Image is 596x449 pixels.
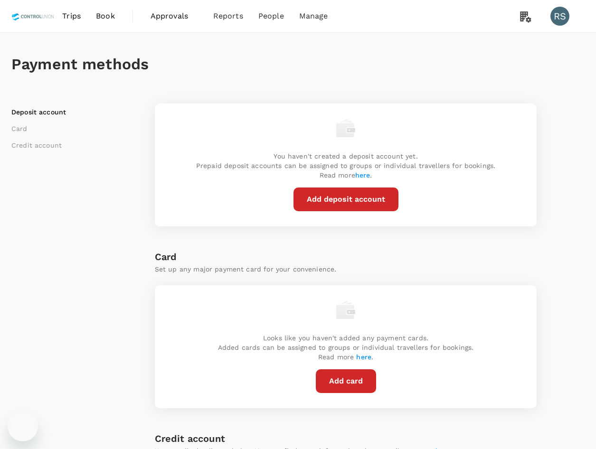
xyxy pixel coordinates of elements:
p: Set up any major payment card for your convenience. [155,264,537,274]
a: here [355,171,370,179]
button: Add card [316,369,376,393]
span: People [258,10,284,22]
p: You haven't created a deposit account yet. Prepaid deposit accounts can be assigned to groups or ... [196,151,495,180]
li: Credit account [11,140,130,150]
span: Trips [62,10,81,22]
h6: Card [155,249,537,264]
img: Control Union Malaysia Sdn. Bhd. [11,6,55,27]
span: Book [96,10,115,22]
span: Manage [299,10,328,22]
h1: Payment methods [11,56,585,73]
h6: Credit account [155,431,225,446]
li: Deposit account [11,107,130,117]
p: Looks like you haven't added any payment cards. Added cards can be assigned to groups or individu... [218,333,473,362]
div: RS [550,7,569,26]
iframe: Button to launch messaging window [8,411,38,441]
img: empty [336,300,355,319]
li: Card [11,124,130,133]
button: Add deposit account [293,187,398,211]
span: Approvals [151,10,198,22]
span: Reports [213,10,243,22]
a: here [356,353,371,361]
img: empty [336,119,355,138]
